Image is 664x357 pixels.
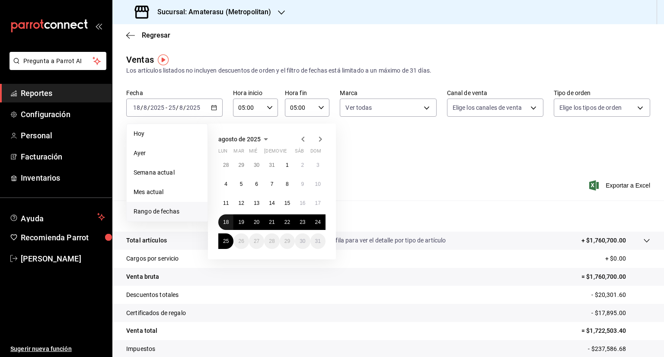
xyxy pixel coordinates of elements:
button: open_drawer_menu [95,22,102,29]
button: 7 de agosto de 2025 [264,176,279,192]
abbr: 27 de agosto de 2025 [254,238,259,244]
abbr: 29 de agosto de 2025 [284,238,290,244]
p: Impuestos [126,344,155,354]
span: Elige los tipos de orden [559,103,622,112]
p: Total artículos [126,236,167,245]
p: + $1,760,700.00 [581,236,626,245]
button: agosto de 2025 [218,134,271,144]
input: -- [143,104,147,111]
span: Hoy [134,129,201,138]
label: Tipo de orden [554,90,650,96]
p: - $237,586.68 [588,344,650,354]
span: / [140,104,143,111]
p: Venta bruta [126,272,159,281]
abbr: 31 de julio de 2025 [269,162,275,168]
abbr: sábado [295,148,304,157]
button: 8 de agosto de 2025 [280,176,295,192]
button: 10 de agosto de 2025 [310,176,326,192]
abbr: 15 de agosto de 2025 [284,200,290,206]
abbr: miércoles [249,148,257,157]
span: Mes actual [134,188,201,197]
abbr: 10 de agosto de 2025 [315,181,321,187]
abbr: 19 de agosto de 2025 [238,219,244,225]
button: 28 de julio de 2025 [218,157,233,173]
abbr: 6 de agosto de 2025 [255,181,258,187]
button: 19 de agosto de 2025 [233,214,249,230]
button: 29 de julio de 2025 [233,157,249,173]
span: / [183,104,186,111]
button: 22 de agosto de 2025 [280,214,295,230]
abbr: 4 de agosto de 2025 [224,181,227,187]
input: -- [179,104,183,111]
button: 30 de agosto de 2025 [295,233,310,249]
abbr: 13 de agosto de 2025 [254,200,259,206]
span: Semana actual [134,168,201,177]
abbr: 8 de agosto de 2025 [286,181,289,187]
span: Sugerir nueva función [10,344,105,354]
label: Fecha [126,90,223,96]
button: 28 de agosto de 2025 [264,233,279,249]
span: Configuración [21,108,105,120]
button: 24 de agosto de 2025 [310,214,326,230]
p: = $1,722,503.40 [581,326,650,335]
button: 27 de agosto de 2025 [249,233,264,249]
button: Exportar a Excel [591,180,650,191]
abbr: 30 de agosto de 2025 [300,238,305,244]
input: -- [168,104,176,111]
abbr: 12 de agosto de 2025 [238,200,244,206]
label: Hora fin [285,90,330,96]
span: Elige los canales de venta [453,103,522,112]
span: Ver todas [345,103,372,112]
span: Pregunta a Parrot AI [23,57,93,66]
button: 31 de agosto de 2025 [310,233,326,249]
span: - [166,104,167,111]
button: 14 de agosto de 2025 [264,195,279,211]
label: Marca [340,90,436,96]
p: Certificados de regalo [126,309,186,318]
abbr: 7 de agosto de 2025 [271,181,274,187]
abbr: 23 de agosto de 2025 [300,219,305,225]
span: Facturación [21,151,105,163]
abbr: 28 de agosto de 2025 [269,238,275,244]
abbr: viernes [280,148,287,157]
abbr: 1 de agosto de 2025 [286,162,289,168]
a: Pregunta a Parrot AI [6,63,106,72]
button: 12 de agosto de 2025 [233,195,249,211]
button: 13 de agosto de 2025 [249,195,264,211]
p: Cargos por servicio [126,254,179,263]
span: [PERSON_NAME] [21,253,105,265]
button: 26 de agosto de 2025 [233,233,249,249]
span: / [147,104,150,111]
abbr: 22 de agosto de 2025 [284,219,290,225]
abbr: 26 de agosto de 2025 [238,238,244,244]
p: + $0.00 [605,254,650,263]
abbr: martes [233,148,244,157]
abbr: 28 de julio de 2025 [223,162,229,168]
span: / [176,104,179,111]
input: -- [133,104,140,111]
button: 29 de agosto de 2025 [280,233,295,249]
button: 16 de agosto de 2025 [295,195,310,211]
abbr: 24 de agosto de 2025 [315,219,321,225]
button: 21 de agosto de 2025 [264,214,279,230]
button: 2 de agosto de 2025 [295,157,310,173]
button: 9 de agosto de 2025 [295,176,310,192]
abbr: 30 de julio de 2025 [254,162,259,168]
input: ---- [150,104,165,111]
button: 30 de julio de 2025 [249,157,264,173]
p: - $20,301.60 [591,290,650,300]
p: Descuentos totales [126,290,179,300]
div: Los artículos listados no incluyen descuentos de orden y el filtro de fechas está limitado a un m... [126,66,650,75]
input: ---- [186,104,201,111]
button: 25 de agosto de 2025 [218,233,233,249]
abbr: 20 de agosto de 2025 [254,219,259,225]
span: Reportes [21,87,105,99]
p: = $1,760,700.00 [581,272,650,281]
abbr: 18 de agosto de 2025 [223,219,229,225]
abbr: 11 de agosto de 2025 [223,200,229,206]
abbr: 31 de agosto de 2025 [315,238,321,244]
abbr: 25 de agosto de 2025 [223,238,229,244]
p: Resumen [126,211,650,221]
span: Recomienda Parrot [21,232,105,243]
